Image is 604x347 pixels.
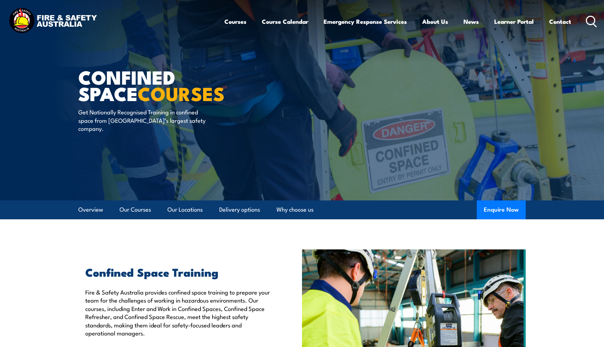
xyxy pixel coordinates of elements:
[276,200,314,219] a: Why choose us
[120,200,151,219] a: Our Courses
[85,288,270,337] p: Fire & Safety Australia provides confined space training to prepare your team for the challenges ...
[463,12,479,31] a: News
[78,108,206,132] p: Get Nationally Recognised Training in confined space from [GEOGRAPHIC_DATA]’s largest safety comp...
[262,12,308,31] a: Course Calendar
[78,69,251,101] h1: Confined Space
[477,200,526,219] button: Enquire Now
[549,12,571,31] a: Contact
[85,267,270,277] h2: Confined Space Training
[494,12,534,31] a: Learner Portal
[224,12,246,31] a: Courses
[422,12,448,31] a: About Us
[324,12,407,31] a: Emergency Response Services
[219,200,260,219] a: Delivery options
[167,200,203,219] a: Our Locations
[78,200,103,219] a: Overview
[138,78,225,107] strong: COURSES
